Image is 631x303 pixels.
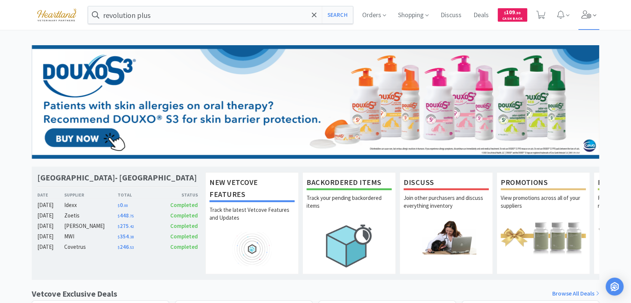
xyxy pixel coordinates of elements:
h1: [GEOGRAPHIC_DATA]- [GEOGRAPHIC_DATA] [37,172,197,183]
a: Discuss [438,12,464,19]
span: . 38 [129,235,134,239]
span: Completed [170,243,198,250]
div: [DATE] [37,222,64,231]
p: Track the latest Vetcove Features and Updates [209,206,295,232]
p: Track your pending backordered items [307,194,392,220]
img: cad7bdf275c640399d9c6e0c56f98fd2_10.png [32,4,82,25]
div: [DATE] [37,211,64,220]
span: 448 [118,212,134,219]
div: MWI [64,232,118,241]
div: Total [118,191,158,198]
span: $ [504,10,506,15]
button: Search [322,6,353,24]
img: hero_promotions.png [501,220,586,254]
div: Covetrus [64,242,118,251]
div: Date [37,191,64,198]
h1: Backordered Items [307,176,392,190]
span: Completed [170,222,198,229]
span: . 75 [129,214,134,219]
p: View promotions across all of your suppliers [501,194,586,220]
div: Supplier [64,191,118,198]
div: [DATE] [37,201,64,210]
img: hero_feature_roadmap.png [209,232,295,266]
a: [DATE]Idexx$0.00Completed [37,201,198,210]
div: Status [158,191,198,198]
a: Backordered ItemsTrack your pending backordered items [302,172,396,274]
span: 0 [118,201,128,208]
img: 80d6a395f8e04e9e8284ccfc1bf70999.png [32,45,599,159]
div: [PERSON_NAME] [64,222,118,231]
div: Zoetis [64,211,118,220]
h1: Discuss [404,176,489,190]
span: Completed [170,201,198,208]
span: $ [118,245,120,250]
span: $ [118,235,120,239]
a: [DATE]Zoetis$448.75Completed [37,211,198,220]
img: hero_backorders.png [307,220,392,271]
a: DiscussJoin other purchasers and discuss everything inventory [400,172,493,274]
a: Deals [470,12,492,19]
span: . 00 [123,203,128,208]
span: $ [118,224,120,229]
p: Join other purchasers and discuss everything inventory [404,194,489,220]
h1: Promotions [501,176,586,190]
div: Open Intercom Messenger [606,278,624,296]
span: Completed [170,233,198,240]
span: 246 [118,243,134,250]
span: Completed [170,212,198,219]
span: $ [118,203,120,208]
a: [DATE][PERSON_NAME]$275.42Completed [37,222,198,231]
span: 109 [504,9,520,16]
a: New Vetcove FeaturesTrack the latest Vetcove Features and Updates [205,172,299,274]
div: [DATE] [37,242,64,251]
span: $ [118,214,120,219]
div: Idexx [64,201,118,210]
span: Cash Back [502,17,523,22]
h1: New Vetcove Features [209,176,295,202]
a: Browse All Deals [552,289,599,299]
a: [DATE]Covetrus$246.53Completed [37,242,198,251]
span: . 53 [129,245,134,250]
span: . 42 [129,224,134,229]
div: [DATE] [37,232,64,241]
span: 275 [118,222,134,229]
img: hero_discuss.png [404,220,489,254]
a: $109.30Cash Back [498,5,527,25]
a: [DATE]MWI$354.38Completed [37,232,198,241]
h1: Vetcove Exclusive Deals [32,287,117,300]
span: . 30 [515,10,520,15]
input: Search by item, sku, manufacturer, ingredient, size... [88,6,353,24]
a: PromotionsView promotions across all of your suppliers [497,172,590,274]
span: 354 [118,233,134,240]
